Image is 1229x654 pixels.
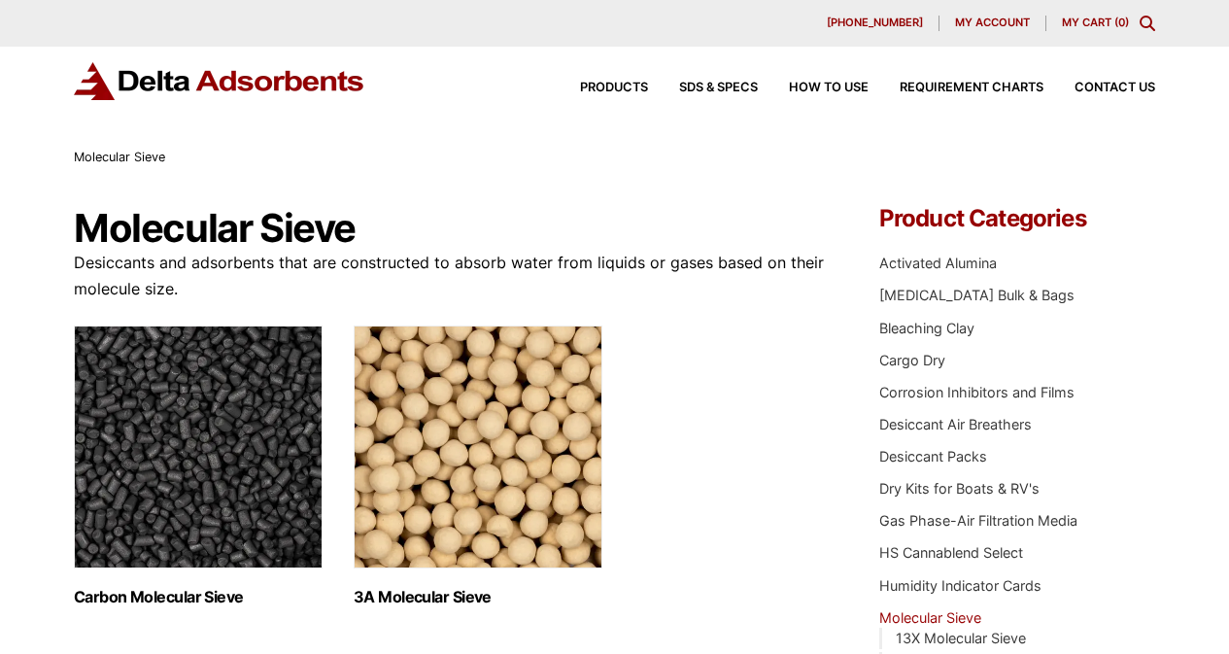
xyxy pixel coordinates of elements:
[549,82,648,94] a: Products
[74,326,323,606] a: Visit product category Carbon Molecular Sieve
[955,17,1030,28] span: My account
[74,62,365,100] img: Delta Adsorbents
[879,577,1041,594] a: Humidity Indicator Cards
[879,609,981,626] a: Molecular Sieve
[354,326,602,606] a: Visit product category 3A Molecular Sieve
[354,588,602,606] h2: 3A Molecular Sieve
[939,16,1046,31] a: My account
[869,82,1043,94] a: Requirement Charts
[1075,82,1155,94] span: Contact Us
[74,588,323,606] h2: Carbon Molecular Sieve
[679,82,758,94] span: SDS & SPECS
[1118,16,1125,29] span: 0
[879,255,997,271] a: Activated Alumina
[879,207,1155,230] h4: Product Categories
[789,82,869,94] span: How to Use
[74,150,165,164] span: Molecular Sieve
[648,82,758,94] a: SDS & SPECS
[879,416,1032,432] a: Desiccant Air Breathers
[879,320,974,336] a: Bleaching Clay
[879,352,945,368] a: Cargo Dry
[879,480,1040,497] a: Dry Kits for Boats & RV's
[580,82,648,94] span: Products
[879,512,1077,529] a: Gas Phase-Air Filtration Media
[827,17,923,28] span: [PHONE_NUMBER]
[1043,82,1155,94] a: Contact Us
[879,384,1075,400] a: Corrosion Inhibitors and Films
[900,82,1043,94] span: Requirement Charts
[1140,16,1155,31] div: Toggle Modal Content
[879,287,1075,303] a: [MEDICAL_DATA] Bulk & Bags
[879,448,987,465] a: Desiccant Packs
[758,82,869,94] a: How to Use
[354,326,602,568] img: 3A Molecular Sieve
[1062,16,1129,29] a: My Cart (0)
[811,16,939,31] a: [PHONE_NUMBER]
[879,544,1023,561] a: HS Cannablend Select
[74,326,323,568] img: Carbon Molecular Sieve
[896,630,1026,646] a: 13X Molecular Sieve
[74,207,826,250] h1: Molecular Sieve
[74,250,826,302] p: Desiccants and adsorbents that are constructed to absorb water from liquids or gases based on the...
